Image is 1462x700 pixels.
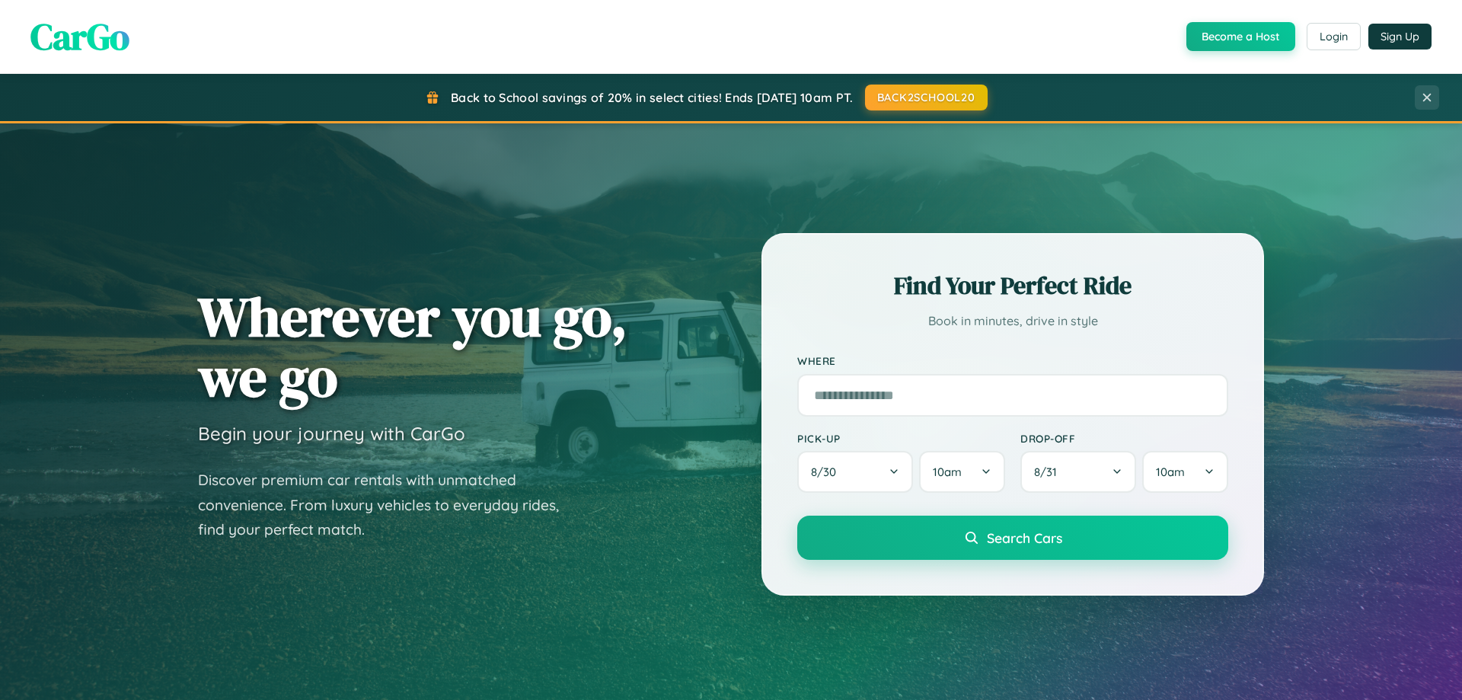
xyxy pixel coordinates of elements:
span: Back to School savings of 20% in select cities! Ends [DATE] 10am PT. [451,90,853,105]
span: 8 / 31 [1034,465,1065,479]
h1: Wherever you go, we go [198,286,627,407]
span: Search Cars [987,529,1062,546]
button: 8/31 [1020,451,1136,493]
label: Drop-off [1020,432,1228,445]
button: 10am [919,451,1005,493]
h3: Begin your journey with CarGo [198,422,465,445]
button: Become a Host [1186,22,1295,51]
button: Sign Up [1368,24,1432,50]
h2: Find Your Perfect Ride [797,269,1228,302]
button: Login [1307,23,1361,50]
button: Search Cars [797,516,1228,560]
button: 8/30 [797,451,913,493]
button: 10am [1142,451,1228,493]
p: Discover premium car rentals with unmatched convenience. From luxury vehicles to everyday rides, ... [198,468,579,542]
span: 10am [1156,465,1185,479]
span: CarGo [30,11,129,62]
span: 8 / 30 [811,465,844,479]
label: Where [797,355,1228,368]
label: Pick-up [797,432,1005,445]
span: 10am [933,465,962,479]
button: BACK2SCHOOL20 [865,85,988,110]
p: Book in minutes, drive in style [797,310,1228,332]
